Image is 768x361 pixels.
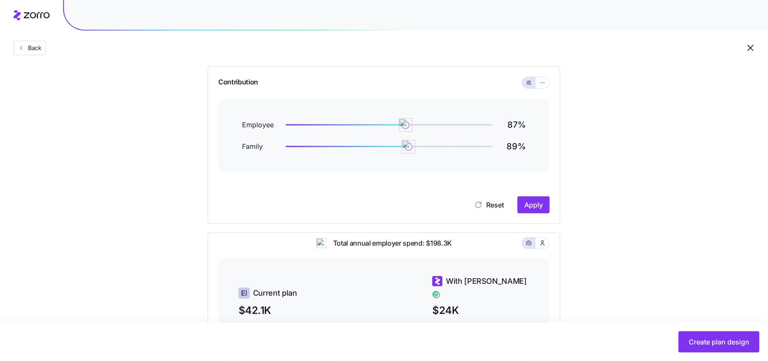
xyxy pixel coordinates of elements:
[467,196,511,213] button: Reset
[432,302,529,318] span: $24K
[486,200,504,210] span: Reset
[25,44,42,52] span: Back
[239,322,336,333] span: Monthly total
[432,322,529,333] span: Monthly total (incl. fees)
[218,77,258,89] span: Contribution
[502,119,526,131] h2: 87 %
[242,141,276,152] span: Family
[502,141,526,152] h2: 89 %
[253,287,297,299] span: Current plan
[524,200,543,210] span: Apply
[239,302,336,318] span: $42.1K
[518,196,550,213] button: Apply
[316,238,326,248] img: ai-icon.png
[326,238,452,249] span: Total annual employer spend: $198.3K
[689,337,749,347] span: Create plan design
[242,120,276,130] span: Employee
[399,118,412,132] img: ai-icon.png
[402,140,415,154] img: ai-icon.png
[446,275,527,287] span: With [PERSON_NAME]
[679,331,760,353] button: Create plan design
[14,41,46,55] button: Back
